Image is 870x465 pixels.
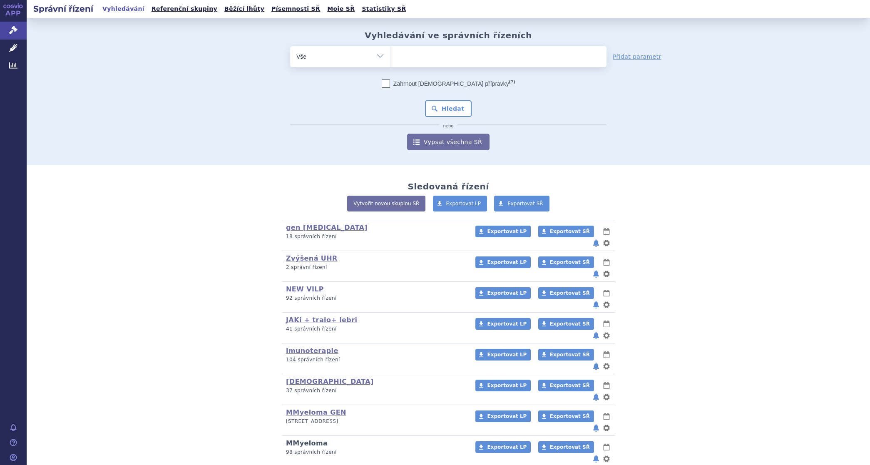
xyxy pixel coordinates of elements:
[286,378,374,385] a: [DEMOGRAPHIC_DATA]
[286,356,465,363] p: 104 správních řízení
[286,224,368,231] a: gen [MEDICAL_DATA]
[382,80,515,88] label: Zahrnout [DEMOGRAPHIC_DATA] přípravky
[425,100,472,117] button: Hledat
[286,418,465,425] p: [STREET_ADDRESS]
[509,79,515,85] abbr: (?)
[365,30,532,40] h2: Vyhledávání ve správních řízeních
[475,226,531,237] a: Exportovat LP
[602,300,611,310] button: nastavení
[613,52,661,61] a: Přidat parametr
[269,3,323,15] a: Písemnosti SŘ
[602,288,611,298] button: lhůty
[538,256,594,268] a: Exportovat SŘ
[487,290,527,296] span: Exportovat LP
[592,331,600,341] button: notifikace
[475,287,531,299] a: Exportovat LP
[538,441,594,453] a: Exportovat SŘ
[602,423,611,433] button: nastavení
[592,454,600,464] button: notifikace
[592,361,600,371] button: notifikace
[286,439,328,447] a: MMyeloma
[538,287,594,299] a: Exportovat SŘ
[602,380,611,390] button: lhůty
[592,238,600,248] button: notifikace
[286,449,465,456] p: 98 správních řízení
[602,331,611,341] button: nastavení
[475,256,531,268] a: Exportovat LP
[286,285,324,293] a: NEW VILP
[487,352,527,358] span: Exportovat LP
[149,3,220,15] a: Referenční skupiny
[550,290,590,296] span: Exportovat SŘ
[602,319,611,329] button: lhůty
[602,454,611,464] button: nastavení
[602,392,611,402] button: nastavení
[359,3,408,15] a: Statistiky SŘ
[602,350,611,360] button: lhůty
[487,444,527,450] span: Exportovat LP
[538,349,594,361] a: Exportovat SŘ
[487,259,527,265] span: Exportovat LP
[286,233,465,240] p: 18 správních řízení
[487,229,527,234] span: Exportovat LP
[602,411,611,421] button: lhůty
[602,442,611,452] button: lhůty
[592,392,600,402] button: notifikace
[475,441,531,453] a: Exportovat LP
[475,380,531,391] a: Exportovat LP
[592,423,600,433] button: notifikace
[487,383,527,388] span: Exportovat LP
[550,413,590,419] span: Exportovat SŘ
[494,196,549,211] a: Exportovat SŘ
[100,3,147,15] a: Vyhledávání
[222,3,267,15] a: Běžící lhůty
[325,3,357,15] a: Moje SŘ
[286,387,465,394] p: 37 správních řízení
[286,264,465,271] p: 2 správní řízení
[407,134,490,150] a: Vypsat všechna SŘ
[475,318,531,330] a: Exportovat LP
[602,257,611,267] button: lhůty
[538,410,594,422] a: Exportovat SŘ
[433,196,487,211] a: Exportovat LP
[550,229,590,234] span: Exportovat SŘ
[487,413,527,419] span: Exportovat LP
[347,196,425,211] a: Vytvořit novou skupinu SŘ
[538,318,594,330] a: Exportovat SŘ
[550,352,590,358] span: Exportovat SŘ
[286,295,465,302] p: 92 správních řízení
[286,408,346,416] a: MMyeloma GEN
[507,201,543,206] span: Exportovat SŘ
[602,238,611,248] button: nastavení
[286,347,338,355] a: imunoterapie
[550,321,590,327] span: Exportovat SŘ
[602,361,611,371] button: nastavení
[439,124,458,129] i: nebo
[550,444,590,450] span: Exportovat SŘ
[475,410,531,422] a: Exportovat LP
[550,383,590,388] span: Exportovat SŘ
[592,269,600,279] button: notifikace
[475,349,531,361] a: Exportovat LP
[602,226,611,236] button: lhůty
[27,3,100,15] h2: Správní řízení
[286,316,357,324] a: JAKi + tralo+ lebri
[286,254,338,262] a: Zvýšená UHR
[538,226,594,237] a: Exportovat SŘ
[602,269,611,279] button: nastavení
[550,259,590,265] span: Exportovat SŘ
[487,321,527,327] span: Exportovat LP
[286,326,465,333] p: 41 správních řízení
[446,201,481,206] span: Exportovat LP
[538,380,594,391] a: Exportovat SŘ
[408,182,489,191] h2: Sledovaná řízení
[592,300,600,310] button: notifikace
